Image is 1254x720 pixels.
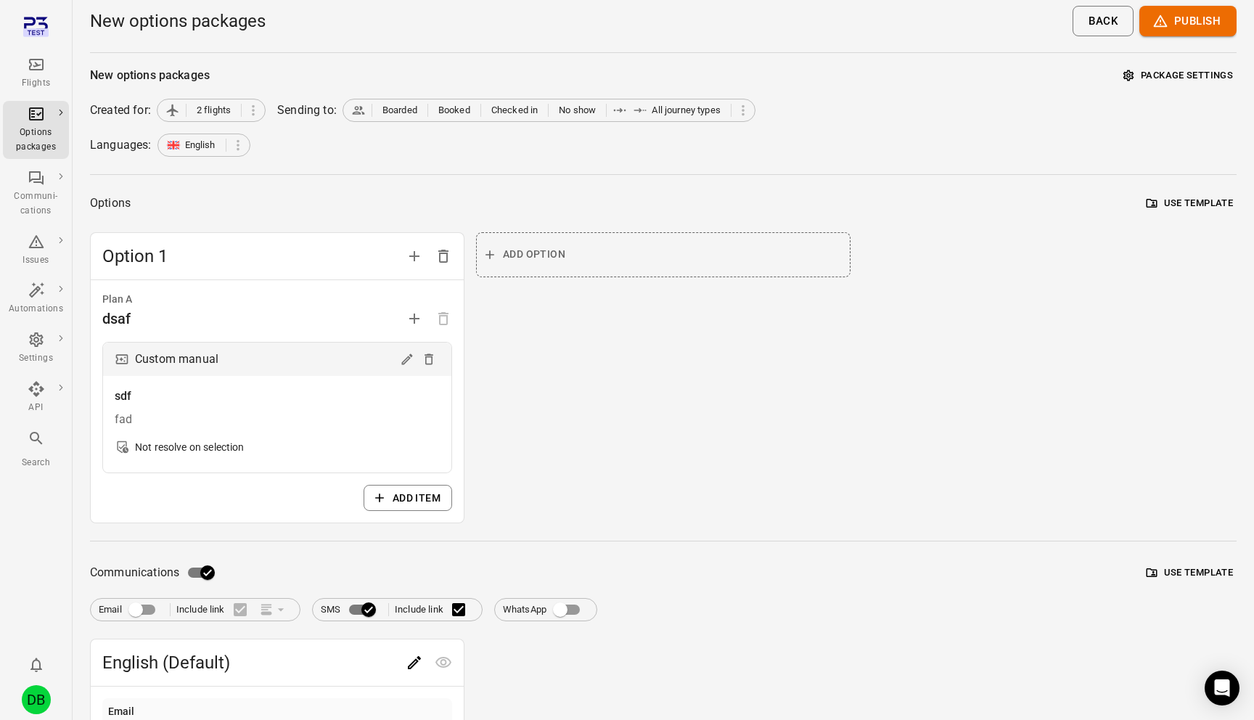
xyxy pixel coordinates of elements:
div: Not resolve on selection [135,440,245,454]
div: Created for: [90,102,151,119]
button: Notifications [22,650,51,679]
button: Delete [418,348,440,370]
div: API [9,401,63,415]
div: Issues [9,253,63,268]
div: Flights [9,76,63,91]
button: Package settings [1120,65,1237,87]
a: Communi-cations [3,165,69,223]
span: Communications [90,562,179,583]
span: No show [559,103,596,118]
span: Options need to have at least one plan [429,311,458,325]
a: Settings [3,327,69,370]
button: Use template [1143,562,1237,584]
label: Include link [395,594,474,625]
span: All journey types [652,103,721,118]
button: Publish [1139,6,1237,36]
a: Automations [3,277,69,321]
button: Back [1073,6,1134,36]
h1: New options packages [90,9,266,33]
div: fad [115,411,440,428]
span: English (Default) [102,651,400,674]
a: Options packages [3,101,69,159]
span: Add option [400,248,429,262]
span: Edit [400,655,429,668]
button: Delete option [429,242,458,271]
span: Preview [429,655,458,668]
div: Automations [9,302,63,316]
div: Email [108,704,135,720]
div: Languages: [90,136,152,154]
div: Search [9,456,63,470]
span: Option 1 [102,245,400,268]
div: 2 flights [157,99,266,122]
button: Add item [364,485,452,512]
div: Plan A [102,292,452,308]
button: Add option [400,242,429,271]
div: Open Intercom Messenger [1205,671,1239,705]
span: English [185,138,216,152]
label: SMS [321,596,382,623]
button: Edit [396,348,418,370]
div: Sending to: [277,102,337,119]
span: Add plan [400,311,429,325]
button: Daníel Benediktsson [16,679,57,720]
button: Add option [476,232,851,277]
div: dsaf [102,307,131,330]
div: sdf [115,388,440,405]
div: DB [22,685,51,714]
div: English [157,134,250,157]
div: Communi-cations [9,189,63,218]
button: Search [3,425,69,474]
div: Custom manual [135,349,218,369]
label: Email [99,596,164,623]
span: Delete option [429,248,458,262]
span: Checked in [491,103,538,118]
span: Add option [503,245,565,263]
button: Edit [400,648,429,677]
label: Include link [176,594,255,625]
span: Boarded [382,103,417,118]
div: BoardedBookedChecked inNo showAll journey types [343,99,755,122]
button: Use template [1143,192,1237,215]
div: New options packages [90,67,210,84]
a: API [3,376,69,420]
div: Options [90,193,131,213]
div: Settings [9,351,63,366]
span: Booked [438,103,470,118]
button: Add plan [400,304,429,333]
label: WhatsApp [503,596,589,623]
span: 2 flights [197,103,231,118]
a: Issues [3,229,69,272]
div: Options packages [9,126,63,155]
a: Flights [3,52,69,95]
